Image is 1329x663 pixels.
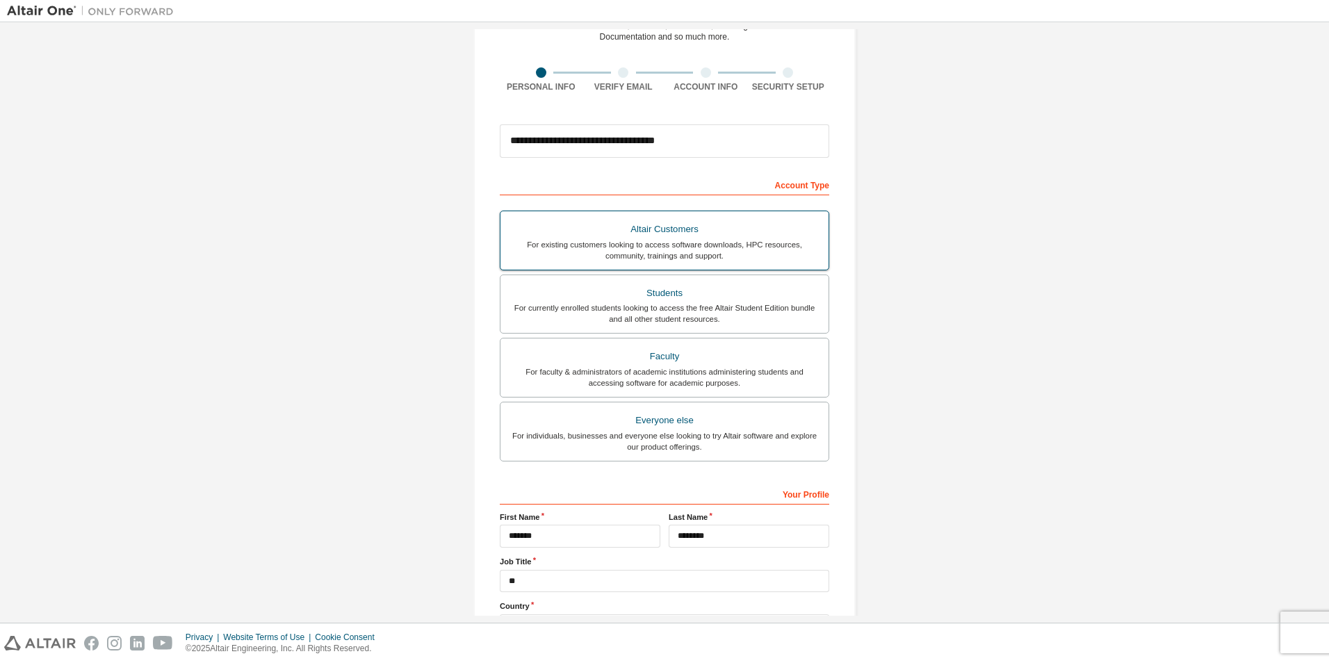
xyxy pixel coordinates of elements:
div: For individuals, businesses and everyone else looking to try Altair software and explore our prod... [509,430,820,452]
div: Altair Customers [509,220,820,239]
div: Personal Info [500,81,582,92]
div: For Free Trials, Licenses, Downloads, Learning & Documentation and so much more. [573,20,756,42]
div: For currently enrolled students looking to access the free Altair Student Edition bundle and all ... [509,302,820,325]
div: Cookie Consent [315,632,382,643]
img: youtube.svg [153,636,173,650]
label: First Name [500,511,660,523]
div: Faculty [509,347,820,366]
div: Your Profile [500,482,829,505]
div: Privacy [186,632,223,643]
div: Everyone else [509,411,820,430]
div: Website Terms of Use [223,632,315,643]
label: Job Title [500,556,829,567]
img: Altair One [7,4,181,18]
img: altair_logo.svg [4,636,76,650]
p: © 2025 Altair Engineering, Inc. All Rights Reserved. [186,643,383,655]
label: Last Name [669,511,829,523]
img: linkedin.svg [130,636,145,650]
label: Country [500,600,829,612]
div: Account Type [500,173,829,195]
img: facebook.svg [84,636,99,650]
div: For faculty & administrators of academic institutions administering students and accessing softwa... [509,366,820,388]
img: instagram.svg [107,636,122,650]
div: For existing customers looking to access software downloads, HPC resources, community, trainings ... [509,239,820,261]
div: Verify Email [582,81,665,92]
div: Account Info [664,81,747,92]
div: Security Setup [747,81,830,92]
div: Students [509,284,820,303]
